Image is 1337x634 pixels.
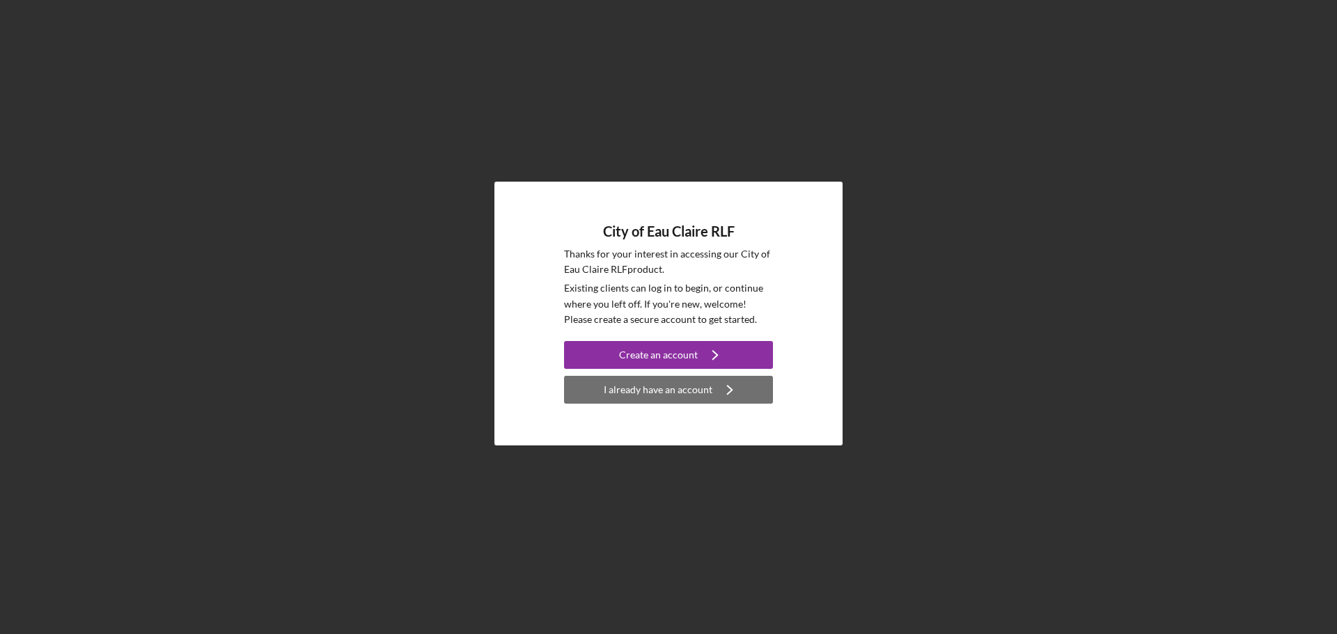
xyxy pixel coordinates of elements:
[564,341,773,372] a: Create an account
[564,280,773,327] p: Existing clients can log in to begin, or continue where you left off. If you're new, welcome! Ple...
[604,376,712,404] div: I already have an account
[603,223,735,239] h4: City of Eau Claire RLF
[564,246,773,278] p: Thanks for your interest in accessing our City of Eau Claire RLF product.
[619,341,698,369] div: Create an account
[564,376,773,404] button: I already have an account
[564,341,773,369] button: Create an account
